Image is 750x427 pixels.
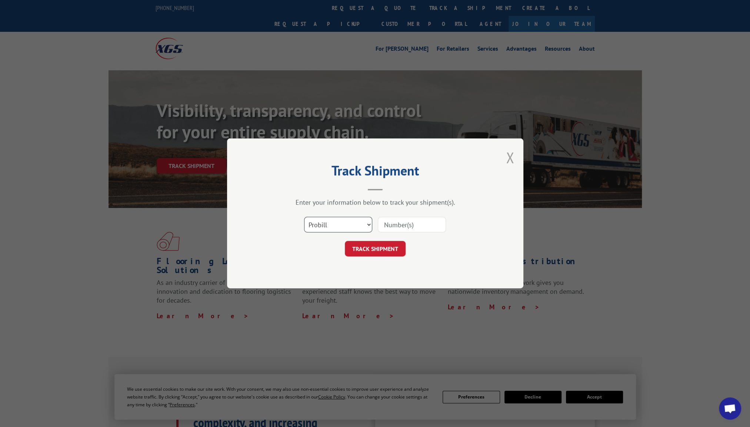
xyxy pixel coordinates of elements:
input: Number(s) [378,217,446,233]
div: Enter your information below to track your shipment(s). [264,198,486,207]
div: Open chat [719,397,741,420]
h2: Track Shipment [264,165,486,179]
button: TRACK SHIPMENT [345,241,406,257]
button: Close modal [506,148,514,167]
